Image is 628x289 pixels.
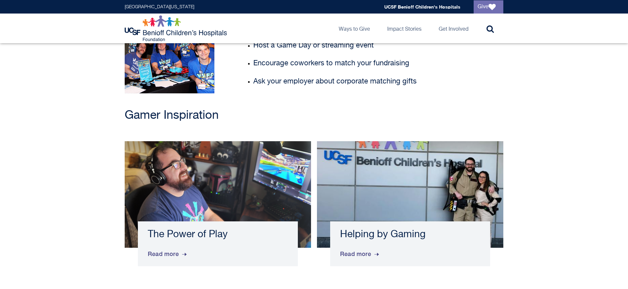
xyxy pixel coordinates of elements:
img: Extra Life at work [125,4,214,93]
a: Get Involved [433,14,474,43]
a: Give [474,0,503,14]
span: Read more [148,245,188,263]
h4: Ask your employer about corporate matching gifts [253,78,503,86]
h3: The Power of Play [148,229,288,241]
span: Read more [340,245,380,263]
a: [GEOGRAPHIC_DATA][US_STATE] [125,5,194,9]
a: Impact Stories [382,14,427,43]
h3: Helping by Gaming [340,229,480,241]
h2: Gamer Inspiration [125,109,503,122]
a: UCSF Benioff Children's Hospitals [384,4,460,10]
h4: Encourage coworkers to match your fundraising [253,59,503,68]
img: Logo for UCSF Benioff Children's Hospitals Foundation [125,15,229,42]
h4: Host a Game Day or streaming event [253,42,503,50]
a: The Power of Play Read more [125,141,311,267]
a: Ways to Give [333,14,375,43]
a: Helping by Gaming Read more [317,141,503,267]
